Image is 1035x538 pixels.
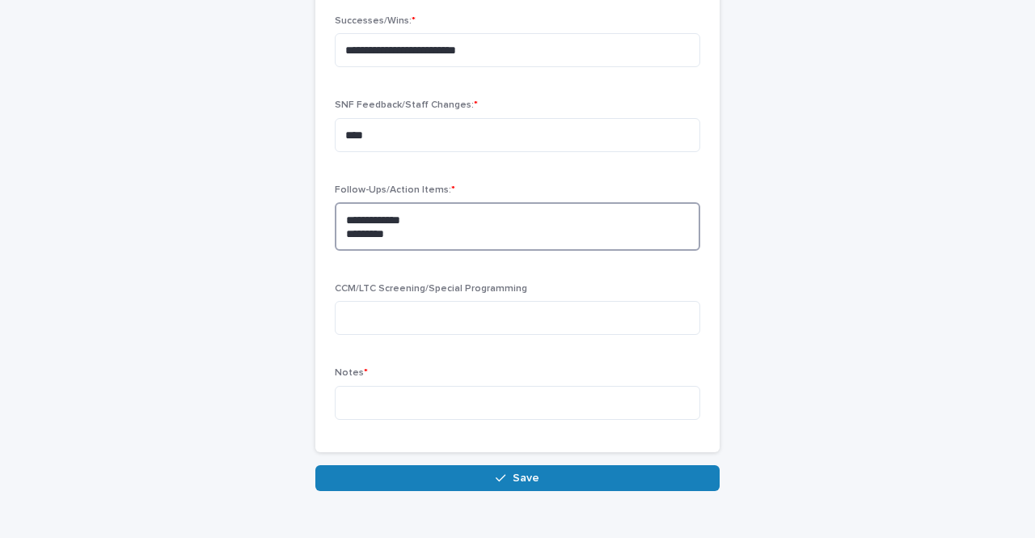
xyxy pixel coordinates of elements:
span: Follow-Ups/Action Items: [335,185,455,195]
span: Successes/Wins: [335,16,416,26]
button: Save [315,465,720,491]
span: SNF Feedback/Staff Changes: [335,100,478,110]
span: CCM/LTC Screening/Special Programming [335,284,527,294]
span: Notes [335,368,368,378]
span: Save [513,472,539,484]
